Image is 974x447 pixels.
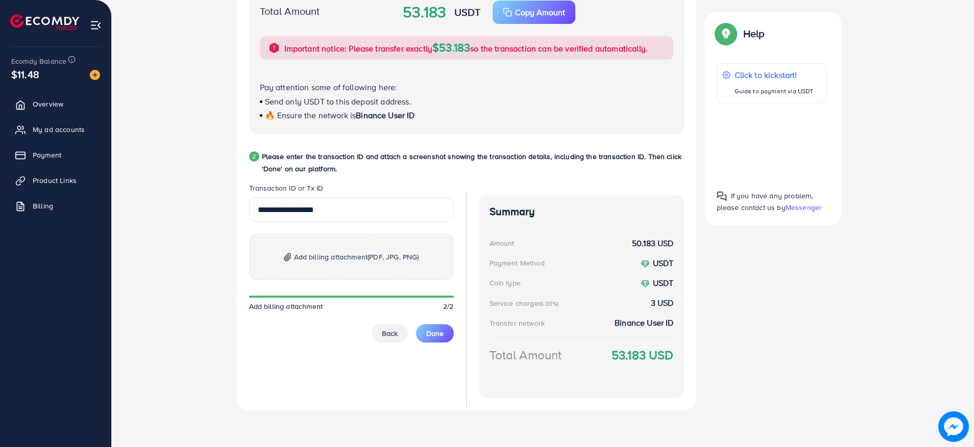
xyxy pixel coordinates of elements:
span: Billing [33,201,53,211]
img: coin [641,279,650,288]
span: Payment [33,150,61,160]
div: Coin type [490,278,521,288]
img: image [938,411,969,442]
p: Copy Amount [515,6,565,18]
span: Add billing attachment [249,301,323,311]
img: alert [268,42,280,54]
div: Payment Method [490,258,545,268]
span: $11.48 [10,63,41,85]
label: Total Amount [260,4,320,18]
strong: USDT [653,257,674,269]
span: My ad accounts [33,124,85,135]
strong: 3 USD [651,297,674,309]
span: Binance User ID [356,110,415,121]
div: Amount [490,238,515,248]
strong: Binance User ID [615,317,673,329]
a: Product Links [8,170,104,191]
img: coin [641,259,650,269]
img: logo [10,14,79,30]
legend: Transaction ID or Tx ID [249,183,454,197]
span: If you have any problem, please contact us by [717,191,813,213]
button: Copy Amount [493,1,575,24]
img: Popup guide [717,24,735,43]
span: Ecomdy Balance [11,56,66,66]
p: Please enter the transaction ID and attach a screenshot showing the transaction details, includin... [262,150,684,175]
h4: Summary [490,205,674,218]
img: Popup guide [717,191,727,201]
div: Service charge [490,298,562,308]
span: Add billing attachment [294,251,419,263]
strong: 50.183 USD [632,238,674,249]
strong: 53.183 [403,1,446,23]
strong: 53.183 USD [612,346,674,364]
span: 2/2 [443,301,453,311]
button: Back [372,324,408,343]
span: (PDF, JPG, PNG) [368,252,419,262]
span: Product Links [33,175,77,186]
a: Overview [8,94,104,114]
div: Total Amount [490,346,562,364]
img: img [284,253,291,261]
span: Done [426,328,444,338]
span: 🔥 Ensure the network is [265,110,356,121]
strong: USDT [653,277,674,288]
a: My ad accounts [8,119,104,140]
img: menu [90,19,102,31]
span: Overview [33,99,63,109]
p: Important notice: Please transfer exactly so the transaction can be verified automatically. [284,41,648,55]
strong: USDT [454,5,480,19]
a: Payment [8,145,104,165]
p: Guide to payment via USDT [735,85,814,97]
p: Send only USDT to this deposit address. [260,95,673,108]
p: Pay attention some of following here: [260,81,673,93]
div: Transfer network [490,318,545,328]
p: Help [743,28,765,40]
span: Back [382,328,398,338]
img: image [90,70,100,80]
button: Done [416,324,454,343]
span: $53.183 [432,39,470,55]
a: Billing [8,196,104,216]
p: Click to kickstart! [735,69,814,81]
div: 2 [249,151,259,162]
span: Messenger [786,202,822,213]
small: (6.00%) [539,300,558,308]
